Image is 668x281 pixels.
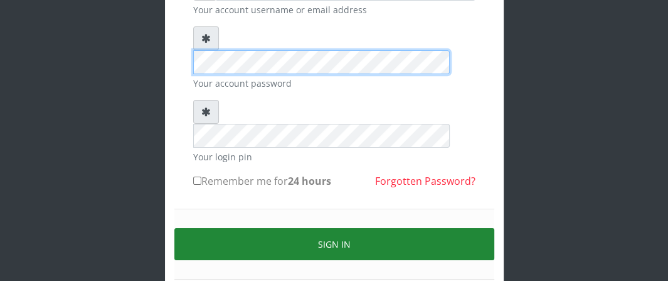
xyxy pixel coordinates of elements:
label: Remember me for [193,174,331,189]
small: Your account password [193,77,475,90]
button: Sign in [174,228,494,260]
b: 24 hours [288,174,331,188]
input: Remember me for24 hours [193,177,201,185]
a: Forgotten Password? [375,174,475,188]
small: Your account username or email address [193,3,475,16]
small: Your login pin [193,150,475,163]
